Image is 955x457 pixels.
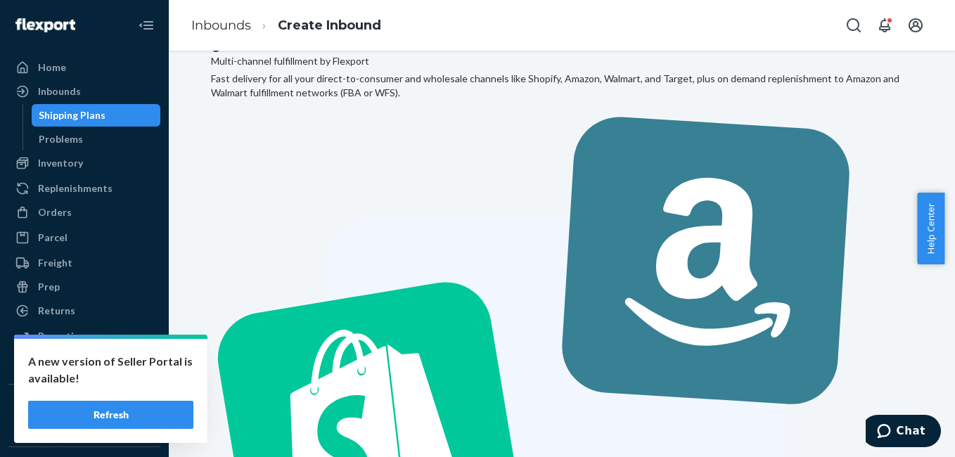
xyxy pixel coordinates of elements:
a: Orders [8,201,160,224]
div: Shipping Plans [39,108,105,122]
a: Parcel [8,226,160,249]
a: Add Integration [8,424,160,441]
div: Prep [38,280,60,294]
iframe: Opens a widget where you can chat to one of our agents [866,415,941,450]
a: Reporting [8,325,160,347]
div: Fast delivery for all your direct-to-consumer and wholesale channels like Shopify, Amazon, Walmar... [211,72,913,100]
div: Freight [38,256,72,270]
div: Inventory [38,156,83,170]
button: Integrations [8,396,160,418]
a: Replenishments [8,177,160,200]
img: Flexport logo [15,18,75,32]
div: Reporting [38,329,85,343]
a: Home [8,56,160,79]
a: Create Inbound [278,18,381,33]
button: Close Navigation [132,11,160,39]
a: Inventory [8,152,160,174]
button: Refresh [28,401,193,429]
button: Help Center [917,193,944,264]
button: Open Search Box [840,11,868,39]
a: Inbounds [8,80,160,103]
ol: breadcrumbs [180,5,392,46]
button: Open notifications [871,11,899,39]
a: Freight [8,252,160,274]
a: Problems [32,128,161,150]
div: Problems [39,132,83,146]
div: Inbounds [38,84,81,98]
button: Open account menu [902,11,930,39]
a: Inbounds [191,18,251,33]
a: Returns [8,300,160,322]
div: Replenishments [38,181,113,195]
a: Billing [8,350,160,373]
div: Returns [38,304,75,318]
p: A new version of Seller Portal is available! [28,353,193,387]
a: Shipping Plans [32,104,161,127]
label: Multi-channel fulfillment by Flexport [211,54,369,68]
div: Parcel [38,231,68,245]
a: Prep [8,276,160,298]
div: Orders [38,205,72,219]
div: Home [38,60,66,75]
